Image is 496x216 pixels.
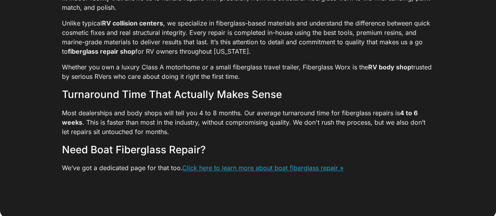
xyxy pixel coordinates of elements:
[62,179,434,201] h1: ‍
[62,18,434,56] p: Unlike typical , we specialize in fiberglass-based materials and understand the difference betwee...
[102,19,163,27] strong: RV collision centers
[182,164,343,172] a: Click here to learn more about boat fiberglass repair »
[62,109,418,126] strong: 4 to 6 weeks
[68,47,135,55] strong: fiberglass repair shop
[62,163,434,172] p: We’ve got a dedicated page for that too.
[62,143,434,157] h3: Need Boat Fiberglass Repair?
[368,63,411,71] strong: RV body shop
[62,87,434,102] h3: Turnaround Time That Actually Makes Sense
[62,108,434,136] p: Most dealerships and body shops will tell you 4 to 8 months. Our average turnaround time for fibe...
[62,62,434,81] p: Whether you own a luxury Class A motorhome or a small fiberglass travel trailer, Fiberglass Worx ...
